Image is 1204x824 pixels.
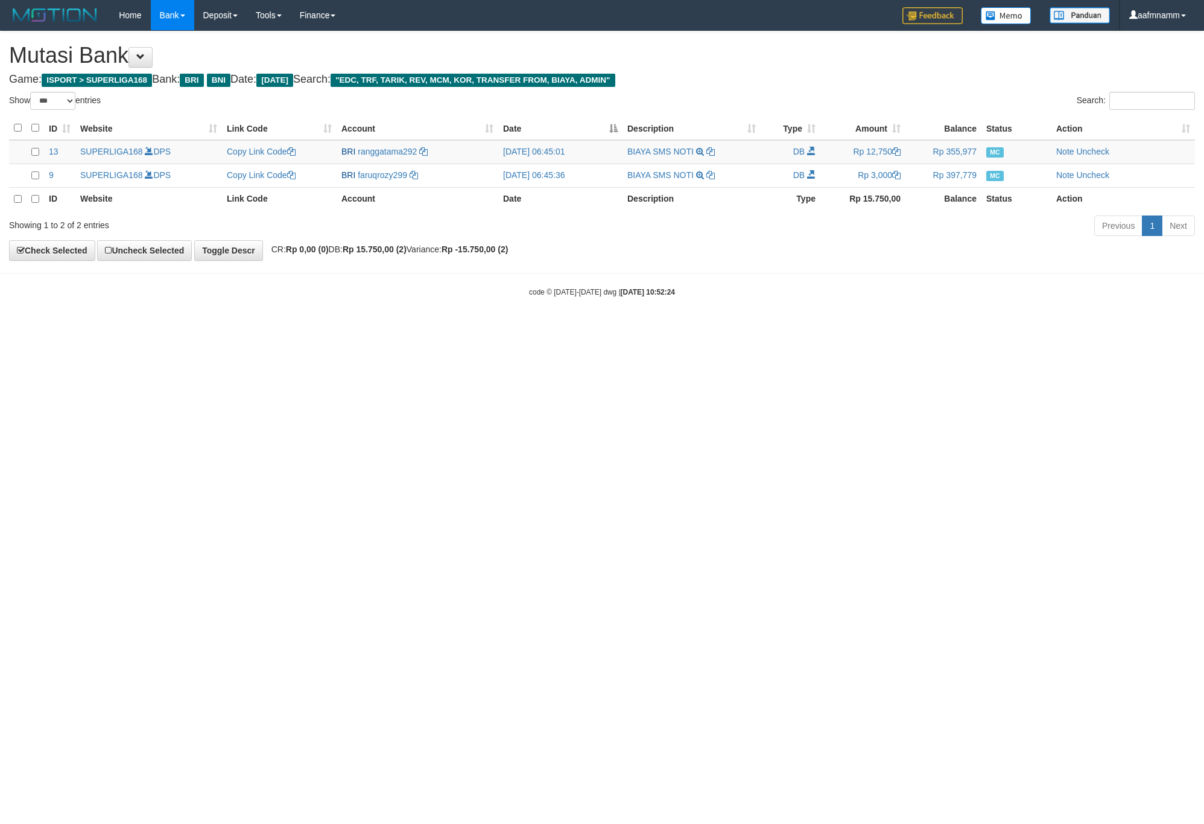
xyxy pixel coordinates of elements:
[1077,92,1195,110] label: Search:
[341,147,355,156] span: BRI
[623,187,761,211] th: Description
[194,240,263,261] a: Toggle Descr
[793,170,805,180] span: DB
[986,171,1004,181] span: Manually Checked by: aafKayli
[981,117,1051,140] th: Status
[1094,216,1142,236] a: Previous
[44,117,75,140] th: ID: activate to sort column ascending
[1076,170,1109,180] a: Uncheck
[256,74,293,87] span: [DATE]
[986,147,1004,158] span: Manually Checked by: aafKayli
[222,117,337,140] th: Link Code: activate to sort column ascending
[9,240,95,261] a: Check Selected
[1142,216,1162,236] a: 1
[1162,216,1195,236] a: Next
[621,288,675,296] strong: [DATE] 10:52:24
[1051,117,1195,140] th: Action: activate to sort column ascending
[627,147,694,156] a: BIAYA SMS NOTI
[42,74,152,87] span: ISPORT > SUPERLIGA168
[820,164,905,187] td: Rp 3,000
[1056,147,1074,156] a: Note
[337,187,498,211] th: Account
[358,170,407,180] a: faruqrozy299
[1051,187,1195,211] th: Action
[343,244,407,254] strong: Rp 15.750,00 (2)
[30,92,75,110] select: Showentries
[331,74,615,87] span: "EDC, TRF, TARIK, REV, MCM, KOR, TRANSFER FROM, BIAYA, ADMIN"
[761,187,820,211] th: Type
[1050,7,1110,24] img: panduan.png
[892,147,901,156] a: Copy Rp 12,750 to clipboard
[905,187,981,211] th: Balance
[75,117,222,140] th: Website: activate to sort column ascending
[1109,92,1195,110] input: Search:
[75,164,222,187] td: DPS
[892,170,901,180] a: Copy Rp 3,000 to clipboard
[820,187,905,211] th: Rp 15.750,00
[9,43,1195,68] h1: Mutasi Bank
[265,244,509,254] span: CR: DB: Variance:
[498,164,623,187] td: [DATE] 06:45:36
[820,117,905,140] th: Amount: activate to sort column ascending
[80,147,143,156] a: SUPERLIGA168
[902,7,963,24] img: Feedback.jpg
[419,147,428,156] a: Copy ranggatama292 to clipboard
[498,140,623,164] td: [DATE] 06:45:01
[627,170,694,180] a: BIAYA SMS NOTI
[529,288,675,296] small: code © [DATE]-[DATE] dwg |
[706,147,715,156] a: Copy BIAYA SMS NOTI to clipboard
[80,170,143,180] a: SUPERLIGA168
[75,140,222,164] td: DPS
[905,117,981,140] th: Balance
[761,117,820,140] th: Type: activate to sort column ascending
[706,170,715,180] a: Copy BIAYA SMS NOTI to clipboard
[1076,147,1109,156] a: Uncheck
[227,170,296,180] a: Copy Link Code
[793,147,805,156] span: DB
[9,74,1195,86] h4: Game: Bank: Date: Search:
[222,187,337,211] th: Link Code
[9,92,101,110] label: Show entries
[75,187,222,211] th: Website
[498,117,623,140] th: Date: activate to sort column descending
[337,117,498,140] th: Account: activate to sort column ascending
[341,170,355,180] span: BRI
[623,117,761,140] th: Description: activate to sort column ascending
[227,147,296,156] a: Copy Link Code
[820,140,905,164] td: Rp 12,750
[358,147,417,156] a: ranggatama292
[49,147,59,156] span: 13
[905,140,981,164] td: Rp 355,977
[97,240,192,261] a: Uncheck Selected
[981,7,1031,24] img: Button%20Memo.svg
[981,187,1051,211] th: Status
[49,170,54,180] span: 9
[44,187,75,211] th: ID
[1056,170,1074,180] a: Note
[9,214,493,231] div: Showing 1 to 2 of 2 entries
[905,164,981,187] td: Rp 397,779
[498,187,623,211] th: Date
[286,244,329,254] strong: Rp 0,00 (0)
[180,74,203,87] span: BRI
[410,170,418,180] a: Copy faruqrozy299 to clipboard
[442,244,509,254] strong: Rp -15.750,00 (2)
[207,74,230,87] span: BNI
[9,6,101,24] img: MOTION_logo.png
